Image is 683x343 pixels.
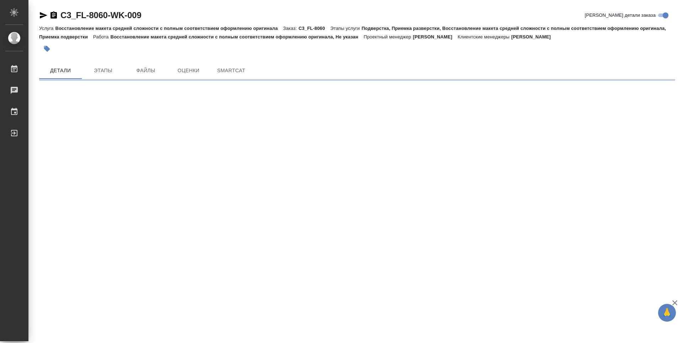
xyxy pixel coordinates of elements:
button: Добавить тэг [39,41,55,57]
p: Клиентские менеджеры [458,34,512,39]
span: 🙏 [661,305,673,320]
p: Восстановление макета средней сложности с полным соответствием оформлению оригинала [55,26,283,31]
p: [PERSON_NAME] [511,34,556,39]
p: Этапы услуги [330,26,362,31]
p: Проектный менеджер [364,34,413,39]
p: [PERSON_NAME] [413,34,458,39]
p: Работа [93,34,111,39]
button: 🙏 [658,304,676,322]
span: Оценки [171,66,206,75]
span: Детали [43,66,78,75]
span: Файлы [129,66,163,75]
p: Услуга [39,26,55,31]
span: [PERSON_NAME] детали заказа [585,12,656,19]
p: C3_FL-8060 [298,26,330,31]
a: C3_FL-8060-WK-009 [60,10,141,20]
p: Заказ: [283,26,298,31]
span: SmartCat [214,66,248,75]
button: Скопировать ссылку [49,11,58,20]
button: Скопировать ссылку для ЯМессенджера [39,11,48,20]
p: Восстановление макета средней сложности с полным соответствием оформлению оригинала, Не указан [110,34,364,39]
span: Этапы [86,66,120,75]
